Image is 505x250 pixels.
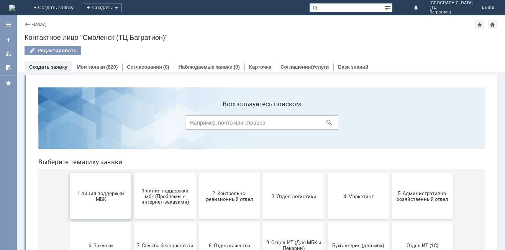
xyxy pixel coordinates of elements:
a: Мои заявки [2,48,15,60]
div: (820) [106,64,118,70]
a: База знаний [338,64,368,70]
button: 1 линия поддержки МБК [38,92,99,138]
span: 8. Отдел качества [169,161,226,167]
button: 4. Маркетинг [295,92,357,138]
button: 3. Отдел логистики [231,92,292,138]
a: Создать заявку [29,64,67,70]
button: Франчайзинг [231,190,292,236]
label: Воспользуйтесь поиском [153,19,306,26]
span: [GEOGRAPHIC_DATA] [430,1,473,5]
button: 1 линия поддержки мбк (Проблемы с интернет-заказами) [102,92,164,138]
span: 3. Отдел логистики [233,112,290,118]
span: Бухгалтерия (для мбк) [298,161,354,167]
div: Добавить в избранное [475,20,484,29]
button: 6. Закупки [38,141,99,187]
button: Отдел-ИТ (Битрикс24 и CRM) [38,190,99,236]
span: (ТЦ [430,5,473,10]
div: (0) [234,64,240,70]
button: Это соглашение не активно! [295,190,357,236]
button: 2. Контрольно-ревизионный отдел [167,92,228,138]
a: Мои согласования [2,61,15,74]
header: Выберите тематику заявки [6,77,453,84]
span: 6. Закупки [40,161,97,167]
span: 2. Контрольно-ревизионный отдел [169,109,226,121]
div: Создать [83,3,122,12]
button: Отдел ИТ (1С) [360,141,421,187]
div: Сделать домашней страницей [488,20,497,29]
span: 9. Отдел-ИТ (Для МБК и Пекарни) [233,158,290,170]
button: Отдел-ИТ (Офис) [102,190,164,236]
a: Наблюдаемые заявки [179,64,233,70]
button: [PERSON_NAME]. Услуги ИТ для МБК (оформляет L1) [360,190,421,236]
span: [PERSON_NAME]. Услуги ИТ для МБК (оформляет L1) [362,204,419,222]
a: Мои заявки [77,64,105,70]
span: Это соглашение не активно! [298,207,354,219]
span: Отдел-ИТ (Битрикс24 и CRM) [40,207,97,219]
span: 5. Административно-хозяйственный отдел [362,109,419,121]
button: 7. Служба безопасности [102,141,164,187]
img: logo [9,5,15,11]
button: Бухгалтерия (для мбк) [295,141,357,187]
a: Согласования [127,64,162,70]
button: Финансовый отдел [167,190,228,236]
a: Назад [31,21,46,27]
input: Например, почта или справка [153,34,306,48]
a: Перейти на домашнюю страницу [9,5,15,11]
button: 9. Отдел-ИТ (Для МБК и Пекарни) [231,141,292,187]
div: (0) [163,64,169,70]
span: 1 линия поддержки МБК [40,109,97,121]
a: Карточка [249,64,271,70]
a: Создать заявку [2,34,15,46]
span: 7. Служба безопасности [105,161,161,167]
button: 5. Административно-хозяйственный отдел [360,92,421,138]
span: Расширенный поиск [385,3,392,11]
span: 4. Маркетинг [298,112,354,118]
span: Финансовый отдел [169,210,226,216]
a: Соглашения/Услуги [280,64,329,70]
span: Багратион) [430,10,473,15]
span: 1 линия поддержки мбк (Проблемы с интернет-заказами) [105,106,161,123]
button: 8. Отдел качества [167,141,228,187]
span: Франчайзинг [233,210,290,216]
span: Отдел-ИТ (Офис) [105,210,161,216]
div: Контактное лицо "Смоленск (ТЦ Багратион)" [25,34,497,41]
span: Отдел ИТ (1С) [362,161,419,167]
